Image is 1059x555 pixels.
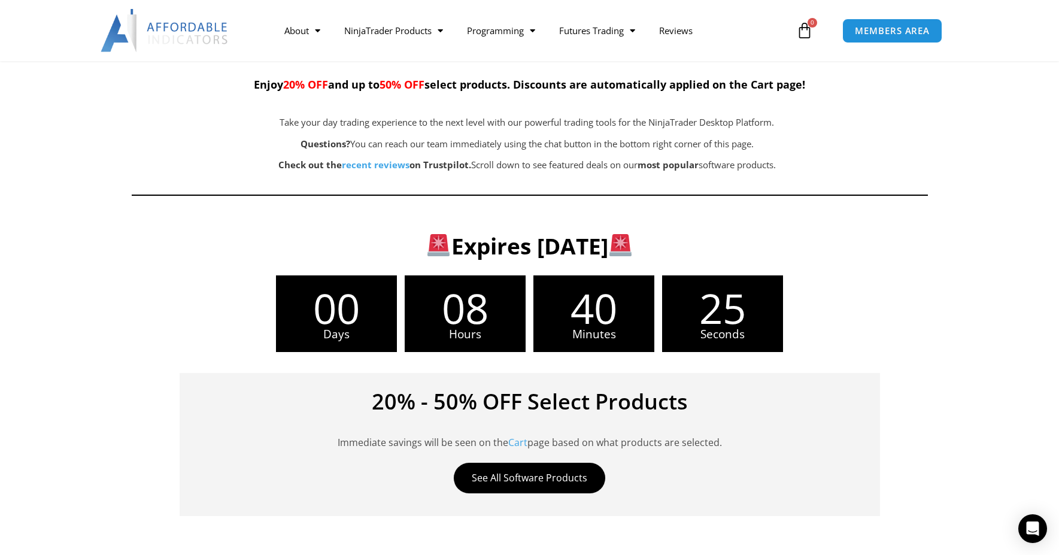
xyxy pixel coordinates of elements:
span: Hours [405,329,526,340]
p: Scroll down to see featured deals on our software products. [192,157,863,174]
h3: Expires [DATE] [151,232,908,260]
img: 🚨 [427,234,450,256]
p: Immediate savings will be seen on the page based on what products are selected. [198,418,862,451]
span: 25 [662,287,783,329]
span: Seconds [662,329,783,340]
strong: Check out the on Trustpilot. [278,159,471,171]
span: Take your day trading experience to the next level with our powerful trading tools for the NinjaT... [280,116,774,128]
a: Cart [508,436,527,449]
span: 40 [533,287,654,329]
span: MEMBERS AREA [855,26,930,35]
div: Open Intercom Messenger [1018,514,1047,543]
b: most popular [638,159,699,171]
img: LogoAI | Affordable Indicators – NinjaTrader [101,9,229,52]
h4: 20% - 50% OFF Select Products [198,391,862,413]
span: Minutes [533,329,654,340]
span: 0 [808,18,817,28]
span: 00 [276,287,397,329]
a: Futures Trading [547,17,647,44]
a: See All Software Products [454,463,605,493]
strong: Questions? [301,138,350,150]
a: Programming [455,17,547,44]
span: Days [276,329,397,340]
span: 08 [405,287,526,329]
img: 🚨 [609,234,632,256]
nav: Menu [272,17,793,44]
a: Reviews [647,17,705,44]
span: 50% OFF [380,77,424,92]
a: recent reviews [342,159,409,171]
p: You can reach our team immediately using the chat button in the bottom right corner of this page. [192,136,863,153]
a: 0 [778,13,831,48]
a: MEMBERS AREA [842,19,942,43]
a: NinjaTrader Products [332,17,455,44]
span: 20% OFF [283,77,328,92]
span: Enjoy and up to select products. Discounts are automatically applied on the Cart page! [254,77,805,92]
a: About [272,17,332,44]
